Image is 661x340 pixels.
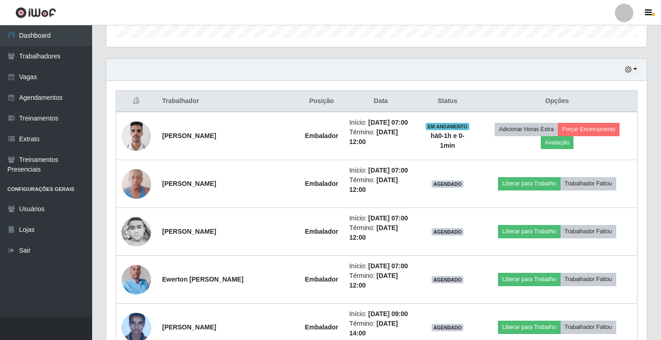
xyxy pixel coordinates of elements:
[368,119,408,126] time: [DATE] 07:00
[15,7,56,18] img: CoreUI Logo
[561,321,616,334] button: Trabalhador Faltou
[305,180,338,187] strong: Embalador
[305,276,338,283] strong: Embalador
[368,310,408,317] time: [DATE] 09:00
[349,223,412,242] li: Término:
[305,132,338,139] strong: Embalador
[122,217,151,247] img: 1736286456624.jpeg
[432,324,464,331] span: AGENDADO
[162,180,216,187] strong: [PERSON_NAME]
[561,273,616,286] button: Trabalhador Faltou
[368,262,408,270] time: [DATE] 07:00
[432,276,464,283] span: AGENDADO
[157,91,299,112] th: Trabalhador
[498,177,560,190] button: Liberar para Trabalho
[432,228,464,236] span: AGENDADO
[541,136,573,149] button: Avaliação
[431,132,464,149] strong: há 0-1 h e 0-1 min
[418,91,477,112] th: Status
[122,164,151,203] img: 1677584199687.jpeg
[498,321,560,334] button: Liberar para Trabalho
[162,132,216,139] strong: [PERSON_NAME]
[162,276,244,283] strong: Ewerton [PERSON_NAME]
[305,228,338,235] strong: Embalador
[122,116,151,156] img: 1672924950006.jpeg
[432,180,464,188] span: AGENDADO
[368,214,408,222] time: [DATE] 07:00
[498,273,560,286] button: Liberar para Trabalho
[349,118,412,127] li: Início:
[561,177,616,190] button: Trabalhador Faltou
[349,261,412,271] li: Início:
[495,123,558,136] button: Adicionar Horas Extra
[349,319,412,338] li: Término:
[426,123,469,130] span: EM ANDAMENTO
[349,309,412,319] li: Início:
[477,91,638,112] th: Opções
[349,213,412,223] li: Início:
[162,228,216,235] strong: [PERSON_NAME]
[349,127,412,147] li: Término:
[368,167,408,174] time: [DATE] 07:00
[498,225,560,238] button: Liberar para Trabalho
[299,91,344,112] th: Posição
[344,91,418,112] th: Data
[122,254,151,306] img: 1745875632441.jpeg
[558,123,620,136] button: Forçar Encerramento
[349,271,412,290] li: Término:
[349,175,412,195] li: Término:
[349,166,412,175] li: Início:
[162,323,216,331] strong: [PERSON_NAME]
[561,225,616,238] button: Trabalhador Faltou
[305,323,338,331] strong: Embalador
